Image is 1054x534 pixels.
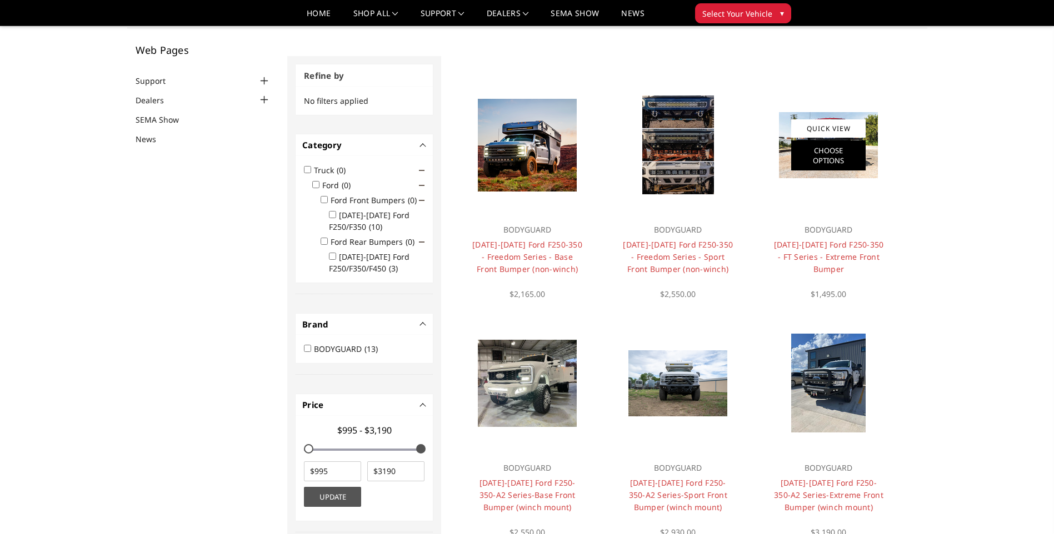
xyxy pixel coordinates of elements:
img: Multiple lighting options [642,95,714,194]
a: Dealers [487,9,529,26]
p: BODYGUARD [622,461,734,475]
span: Select Your Vehicle [702,8,772,19]
h4: Category [302,139,426,152]
a: SEMA Show [136,114,193,125]
span: $2,165.00 [509,289,545,299]
button: - [421,321,426,327]
a: [DATE]-[DATE] Ford F250-350-A2 Series-Sport Front Bumper (winch mount) [629,477,727,512]
input: $995 [304,461,361,481]
label: Truck [314,165,352,175]
a: [DATE]-[DATE] Ford F250-350-A2 Series-Base Front Bumper (winch mount) [479,477,576,512]
a: shop all [353,9,398,26]
label: [DATE]-[DATE] Ford F250/F350 [329,210,409,232]
a: [DATE]-[DATE] Ford F250-350 - Freedom Series - Base Front Bumper (non-winch) [472,239,582,274]
a: Support [136,75,179,87]
span: $1,495.00 [811,289,846,299]
p: BODYGUARD [471,223,583,236]
span: Click to show/hide children [419,239,424,245]
label: Ford Rear Bumpers [331,236,421,247]
a: Quick View [791,119,866,138]
a: [DATE]-[DATE] Ford F250-350-A2 Series-Extreme Front Bumper (winch mount) [774,477,883,512]
a: Home [307,9,331,26]
span: (0) [337,165,346,175]
a: Choose Options [791,140,866,170]
a: News [621,9,644,26]
a: News [136,133,170,145]
span: Click to show/hide children [419,183,424,188]
a: Support [421,9,464,26]
p: BODYGUARD [622,223,734,236]
a: [DATE]-[DATE] Ford F250-350 - FT Series - Extreme Front Bumper [774,239,884,274]
span: $2,550.00 [660,289,696,299]
h3: Refine by [296,64,433,87]
a: Dealers [136,94,178,106]
span: No filters applied [304,95,368,106]
button: - [421,402,426,407]
span: (0) [342,180,351,190]
label: Ford [322,180,357,190]
h5: Web Pages [136,45,271,55]
iframe: Chat Widget [998,481,1054,534]
input: $3190 [367,461,424,481]
button: Update [304,487,361,507]
label: Ford Front Bumpers [331,195,423,205]
span: (13) [364,344,378,354]
p: BODYGUARD [773,223,885,236]
h4: Price [302,399,426,411]
span: (0) [408,195,417,205]
a: [DATE]-[DATE] Ford F250-350 - Freedom Series - Sport Front Bumper (non-winch) [623,239,733,274]
span: Click to show/hide children [419,168,424,173]
h4: Brand [302,318,426,331]
span: ▾ [780,7,784,19]
a: SEMA Show [551,9,599,26]
p: BODYGUARD [773,461,885,475]
button: - [421,142,426,148]
span: (0) [406,236,414,247]
a: Multiple lighting options [611,78,745,212]
p: BODYGUARD [471,461,583,475]
span: (10) [369,221,382,232]
button: Select Your Vehicle [695,3,791,23]
label: [DATE]-[DATE] Ford F250/F350/F450 [329,251,409,274]
span: Click to show/hide children [419,198,424,203]
label: BODYGUARD [314,344,384,354]
span: (3) [389,263,398,274]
